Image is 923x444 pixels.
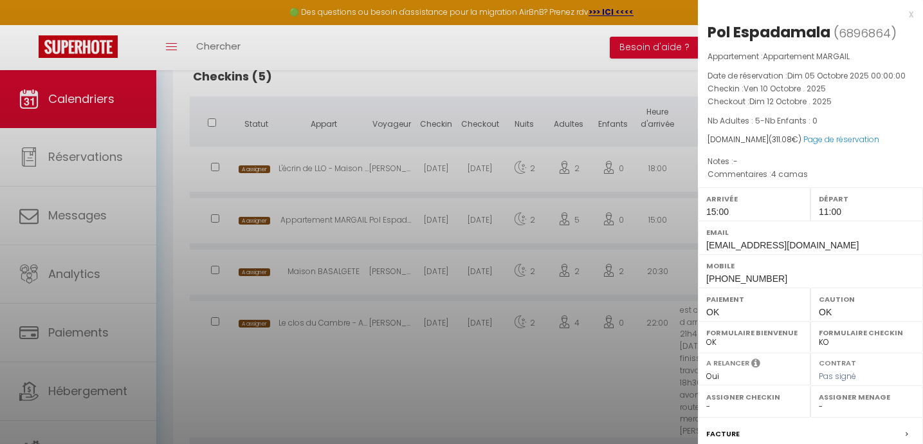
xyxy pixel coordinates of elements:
[706,427,740,441] label: Facture
[819,326,915,339] label: Formulaire Checkin
[819,391,915,403] label: Assigner Menage
[708,22,830,42] div: Pol Espadamala
[706,293,802,306] label: Paiement
[763,51,850,62] span: Appartement MARGAIL
[706,326,802,339] label: Formulaire Bienvenue
[708,155,913,168] p: Notes :
[733,156,738,167] span: -
[708,134,913,146] div: [DOMAIN_NAME]
[744,83,826,94] span: Ven 10 Octobre . 2025
[706,207,729,217] span: 15:00
[708,69,913,82] p: Date de réservation :
[771,169,808,180] span: 4 camas
[708,50,913,63] p: Appartement :
[803,134,879,145] a: Page de réservation
[772,134,792,145] span: 311.08
[706,259,915,272] label: Mobile
[706,391,802,403] label: Assigner Checkin
[751,358,760,372] i: Sélectionner OUI si vous souhaiter envoyer les séquences de messages post-checkout
[819,293,915,306] label: Caution
[769,134,801,145] span: ( €)
[708,115,760,126] span: Nb Adultes : 5
[698,6,913,22] div: x
[708,82,913,95] p: Checkin :
[706,358,749,369] label: A relancer
[819,358,856,366] label: Contrat
[819,371,856,382] span: Pas signé
[708,95,913,108] p: Checkout :
[706,192,802,205] label: Arrivée
[708,168,913,181] p: Commentaires :
[706,226,915,239] label: Email
[819,307,832,317] span: OK
[749,96,832,107] span: Dim 12 Octobre . 2025
[819,192,915,205] label: Départ
[819,207,841,217] span: 11:00
[765,115,818,126] span: Nb Enfants : 0
[706,240,859,250] span: [EMAIL_ADDRESS][DOMAIN_NAME]
[708,115,913,127] p: -
[706,273,787,284] span: [PHONE_NUMBER]
[706,307,719,317] span: OK
[834,24,897,42] span: ( )
[839,25,891,41] span: 6896864
[787,70,906,81] span: Dim 05 Octobre 2025 00:00:00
